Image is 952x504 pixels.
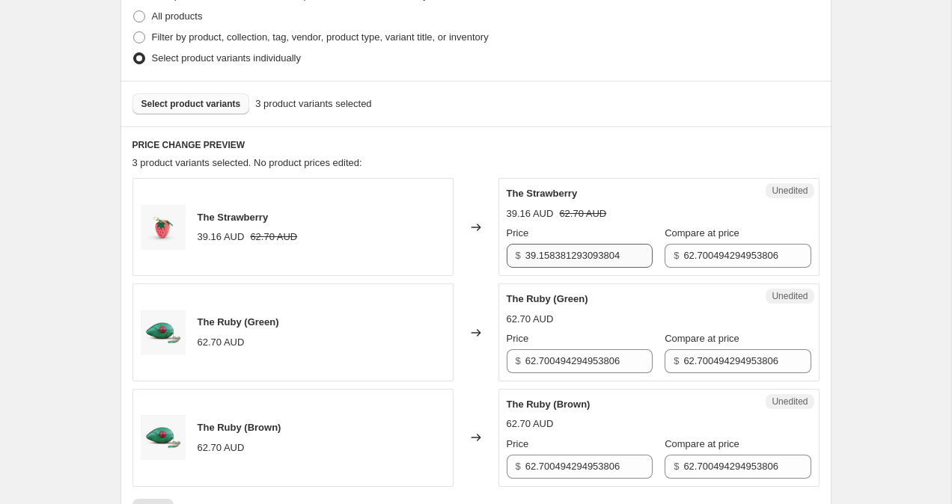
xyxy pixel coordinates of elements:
[141,98,241,110] span: Select product variants
[516,461,521,472] span: $
[141,205,186,250] img: S895a174038324574a489bb3e16230466T_80x.jpg
[507,399,591,410] span: The Ruby (Brown)
[507,188,578,199] span: The Strawberry
[132,157,362,168] span: 3 product variants selected. No product prices edited:
[559,206,606,221] strike: 62.70 AUD
[255,96,371,111] span: 3 product variants selected
[516,355,521,366] span: $
[198,440,245,455] div: 62.70 AUD
[198,422,281,433] span: The Ruby (Brown)
[665,438,739,449] span: Compare at price
[152,31,489,43] span: Filter by product, collection, tag, vendor, product type, variant title, or inventory
[674,461,679,472] span: $
[152,10,203,22] span: All products
[141,310,186,355] img: H83b8646487ba40b6ac02db81545b8692O_80x.jpg
[674,355,679,366] span: $
[507,417,554,431] div: 62.70 AUD
[507,312,554,327] div: 62.70 AUD
[198,316,279,328] span: The Ruby (Green)
[198,212,269,223] span: The Strawberry
[772,396,808,408] span: Unedited
[152,52,301,64] span: Select product variants individually
[507,333,529,344] span: Price
[250,230,297,245] strike: 62.70 AUD
[198,230,245,245] div: 39.16 AUD
[132,93,250,114] button: Select product variants
[507,206,554,221] div: 39.16 AUD
[516,250,521,261] span: $
[772,290,808,302] span: Unedited
[132,139,820,151] h6: PRICE CHANGE PREVIEW
[507,227,529,239] span: Price
[665,227,739,239] span: Compare at price
[507,293,588,304] span: The Ruby (Green)
[198,335,245,350] div: 62.70 AUD
[772,185,808,197] span: Unedited
[507,438,529,449] span: Price
[674,250,679,261] span: $
[141,415,186,460] img: H83b8646487ba40b6ac02db81545b8692O_80x.jpg
[665,333,739,344] span: Compare at price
